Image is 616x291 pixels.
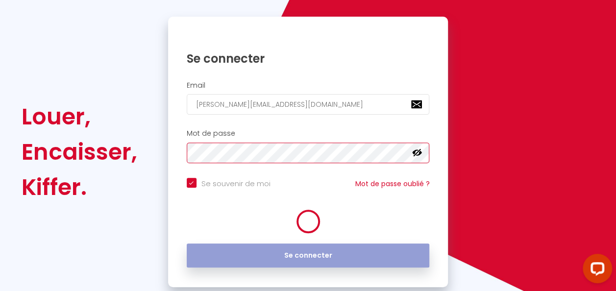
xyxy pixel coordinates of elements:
div: Encaisser, [22,134,137,170]
div: Louer, [22,99,137,134]
a: Mot de passe oublié ? [355,179,429,189]
iframe: LiveChat chat widget [575,250,616,291]
input: Ton Email [187,94,430,115]
h2: Email [187,81,430,90]
h1: Se connecter [187,51,430,66]
div: Kiffer. [22,170,137,205]
h2: Mot de passe [187,129,430,138]
button: Se connecter [187,243,430,268]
